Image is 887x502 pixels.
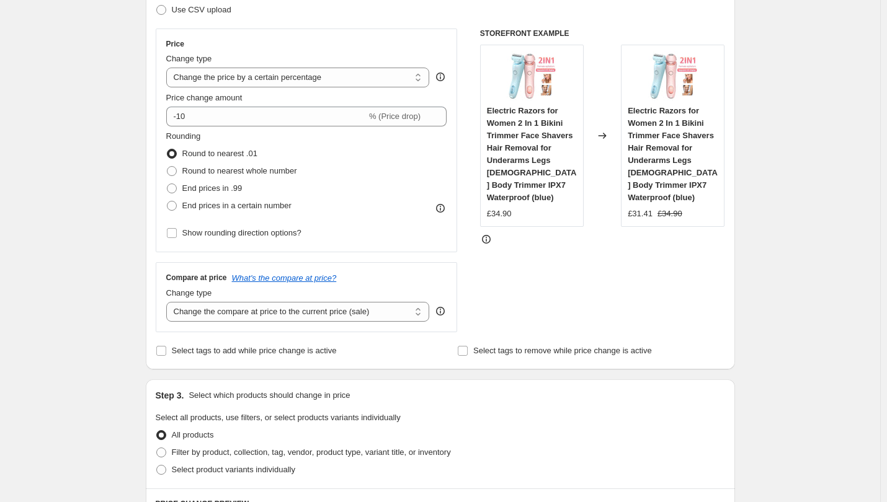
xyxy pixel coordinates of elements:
h2: Step 3. [156,389,184,402]
span: Round to nearest whole number [182,166,297,175]
img: S928cbb7f34094b88a99c1c5513d35f0ct_80x.webp [648,51,698,101]
span: End prices in a certain number [182,201,292,210]
span: Select tags to remove while price change is active [473,346,652,355]
span: Round to nearest .01 [182,149,257,158]
div: £34.90 [487,208,512,220]
span: Rounding [166,131,201,141]
span: Show rounding direction options? [182,228,301,237]
div: £31.41 [628,208,653,220]
span: Filter by product, collection, tag, vendor, product type, variant title, or inventory [172,447,451,457]
div: help [434,305,447,317]
img: S928cbb7f34094b88a99c1c5513d35f0ct_80x.webp [507,51,556,101]
span: Select product variants individually [172,465,295,474]
div: help [434,71,447,83]
span: Use CSV upload [172,5,231,14]
span: Change type [166,288,212,297]
strike: £34.90 [657,208,682,220]
span: Select all products, use filters, or select products variants individually [156,413,401,422]
span: Price change amount [166,93,243,102]
span: % (Price drop) [369,112,421,121]
span: End prices in .99 [182,183,243,193]
input: -15 [166,107,367,126]
h3: Price [166,39,184,49]
span: Electric Razors for Women 2 In 1 Bikini Trimmer Face Shavers Hair Removal for Underarms Legs [DEM... [628,106,718,202]
span: Select tags to add while price change is active [172,346,337,355]
h6: STOREFRONT EXAMPLE [480,29,725,38]
span: All products [172,430,214,439]
span: Electric Razors for Women 2 In 1 Bikini Trimmer Face Shavers Hair Removal for Underarms Legs [DEM... [487,106,577,202]
button: What's the compare at price? [232,273,337,283]
p: Select which products should change in price [189,389,350,402]
h3: Compare at price [166,273,227,283]
span: Change type [166,54,212,63]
